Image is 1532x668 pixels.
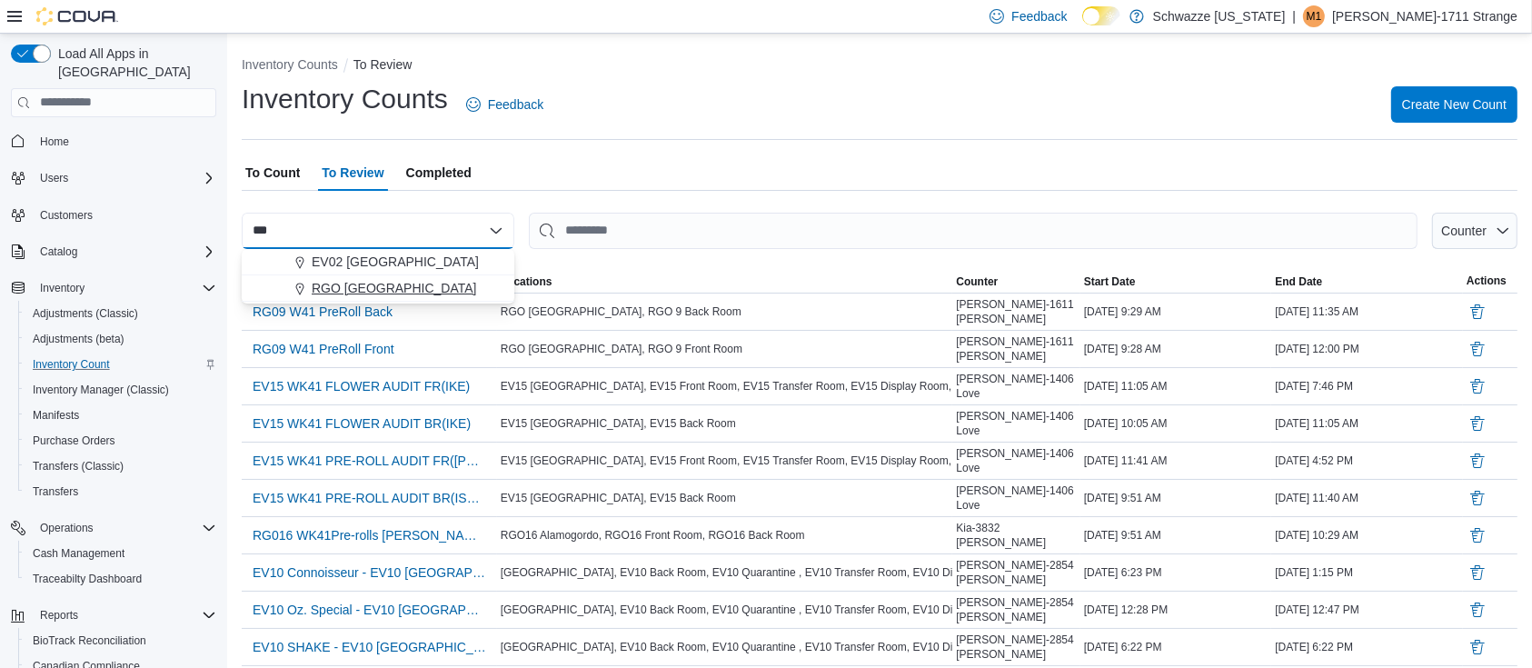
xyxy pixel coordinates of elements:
span: Load All Apps in [GEOGRAPHIC_DATA] [51,45,216,81]
a: Purchase Orders [25,430,123,452]
span: Feedback [488,95,543,114]
button: Purchase Orders [18,428,224,454]
button: EV10 Connoisseur - EV10 [GEOGRAPHIC_DATA] [245,559,493,586]
p: [PERSON_NAME]-1711 Strange [1332,5,1517,27]
span: Create New Count [1402,95,1507,114]
input: Dark Mode [1082,6,1120,25]
div: [DATE] 4:52 PM [1271,450,1463,472]
div: [DATE] 10:05 AM [1080,413,1272,434]
span: BioTrack Reconciliation [25,630,216,652]
a: Feedback [459,86,551,123]
span: EV02 [GEOGRAPHIC_DATA] [312,253,479,271]
button: Inventory [33,277,92,299]
div: [DATE] 11:40 AM [1271,487,1463,509]
div: [DATE] 9:29 AM [1080,301,1272,323]
button: Traceabilty Dashboard [18,566,224,592]
div: Choose from the following options [242,249,514,302]
span: Counter [1441,224,1487,238]
button: Users [4,165,224,191]
button: Inventory Count [18,352,224,377]
div: [DATE] 11:35 AM [1271,301,1463,323]
span: Feedback [1011,7,1067,25]
button: Counter [952,271,1079,293]
span: BioTrack Reconciliation [33,633,146,648]
p: Schwazze [US_STATE] [1153,5,1286,27]
span: RG016 WK41Pre-rolls [PERSON_NAME] [253,526,486,544]
div: RGO [GEOGRAPHIC_DATA], RGO 9 Front Room [497,338,953,360]
button: EV10 Oz. Special - EV10 [GEOGRAPHIC_DATA] [245,596,493,623]
span: Inventory Manager (Classic) [33,383,169,397]
span: [PERSON_NAME]-2854 [PERSON_NAME] [956,558,1076,587]
button: Delete [1467,599,1488,621]
button: Inventory [4,275,224,301]
input: This is a search bar. After typing your query, hit enter to filter the results lower in the page. [529,213,1418,249]
div: [DATE] 10:29 AM [1271,524,1463,546]
button: Delete [1467,636,1488,658]
span: Transfers [33,484,78,499]
span: Traceabilty Dashboard [33,572,142,586]
button: EV15 WK41 PRE-ROLL AUDIT FR([PERSON_NAME]/[PERSON_NAME]) [245,447,493,474]
div: RGO [GEOGRAPHIC_DATA], RGO 9 Back Room [497,301,953,323]
span: Adjustments (Classic) [25,303,216,324]
button: RG09 W41 PreRoll Back [245,298,400,325]
a: Home [33,131,76,153]
span: Inventory Manager (Classic) [25,379,216,401]
button: Inventory Counts [242,57,338,72]
div: [DATE] 7:46 PM [1271,375,1463,397]
span: Reports [33,604,216,626]
button: Start Date [1080,271,1272,293]
span: Adjustments (beta) [33,332,124,346]
a: Transfers (Classic) [25,455,131,477]
button: RGO [GEOGRAPHIC_DATA] [242,275,514,302]
span: Dark Mode [1082,25,1083,26]
div: [GEOGRAPHIC_DATA], EV10 Back Room, EV10 Quarantine , EV10 Transfer Room, EV10 Display Room [497,636,953,658]
a: Adjustments (Classic) [25,303,145,324]
span: [PERSON_NAME]-2854 [PERSON_NAME] [956,633,1076,662]
h1: Inventory Counts [242,81,448,117]
div: [GEOGRAPHIC_DATA], EV10 Back Room, EV10 Quarantine , EV10 Transfer Room, EV10 Display Room [497,562,953,583]
button: End Date [1271,271,1463,293]
span: To Review [322,155,383,191]
div: [DATE] 1:15 PM [1271,562,1463,583]
button: Catalog [33,241,85,263]
div: [DATE] 12:47 PM [1271,599,1463,621]
span: End Date [1275,274,1322,289]
button: Transfers [18,479,224,504]
button: Catalog [4,239,224,264]
div: EV15 [GEOGRAPHIC_DATA], EV15 Front Room, EV15 Transfer Room, EV15 Display Room, EV15 Quarantine [497,450,953,472]
span: Inventory [33,277,216,299]
nav: An example of EuiBreadcrumbs [242,55,1517,77]
span: Adjustments (Classic) [33,306,138,321]
img: Cova [36,7,118,25]
div: [DATE] 6:23 PM [1080,562,1272,583]
span: Manifests [33,408,79,423]
span: Counter [956,274,998,289]
span: Customers [33,204,216,226]
span: Operations [40,521,94,535]
span: Purchase Orders [33,434,115,448]
button: Adjustments (Classic) [18,301,224,326]
button: Cash Management [18,541,224,566]
span: EV10 Oz. Special - EV10 [GEOGRAPHIC_DATA] [253,601,486,619]
button: Delete [1467,375,1488,397]
button: BioTrack Reconciliation [18,628,224,653]
button: Locations [497,271,953,293]
span: EV15 WK41 PRE-ROLL AUDIT BR(ISAIAH) [253,489,486,507]
a: Inventory Manager (Classic) [25,379,176,401]
button: Delete [1467,562,1488,583]
span: Users [40,171,68,185]
button: Users [33,167,75,189]
button: EV02 [GEOGRAPHIC_DATA] [242,249,514,275]
div: Mick-1711 Strange [1303,5,1325,27]
button: RG09 W41 PreRoll Front [245,335,402,363]
button: Delete [1467,338,1488,360]
button: Transfers (Classic) [18,454,224,479]
div: [GEOGRAPHIC_DATA], EV10 Back Room, EV10 Quarantine , EV10 Transfer Room, EV10 Display Room [497,599,953,621]
div: [DATE] 12:28 PM [1080,599,1272,621]
div: [DATE] 9:51 AM [1080,524,1272,546]
button: Operations [33,517,101,539]
span: Catalog [40,244,77,259]
div: [DATE] 12:00 PM [1271,338,1463,360]
span: Purchase Orders [25,430,216,452]
p: | [1292,5,1296,27]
